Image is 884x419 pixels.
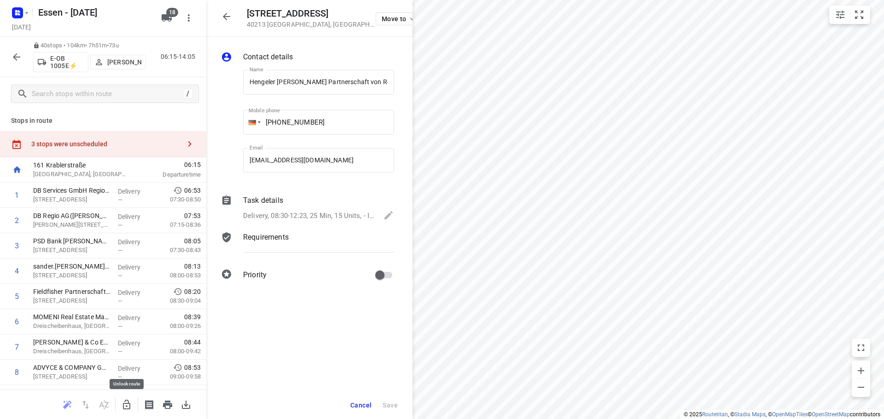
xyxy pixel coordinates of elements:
span: Print shipping labels [140,400,158,408]
h5: [STREET_ADDRESS] [247,8,376,19]
svg: Early [173,363,182,372]
div: 6 [15,317,19,326]
div: 7 [15,343,19,351]
span: — [118,373,122,380]
p: Willi-Becker-Allee 11, Düsseldorf [33,220,110,230]
span: 08:13 [184,262,201,271]
div: 2 [15,216,19,225]
button: Map settings [831,6,849,24]
span: Reverse route [76,400,95,408]
p: Delivery, 08:30-12:23, 25 Min, 15 Units, - Im gleichen Gebäude [PERSON_NAME] & [PERSON_NAME] + Dr... [243,211,374,221]
p: PSD Bank Rhein-Ruhr eG - Düsseldorf(nicht vorhanden) [33,236,110,246]
p: Priority [243,270,267,281]
p: Bleichstraße 20, Düsseldorf [33,372,110,381]
p: DB Regio AG(Frank Brunnenkant) [33,211,110,220]
span: 08:53 [184,363,201,372]
p: Delivery [118,389,152,398]
div: 1 [15,191,19,200]
p: 09:00-09:58 [155,372,201,381]
span: 08:39 [184,312,201,321]
span: 06:53 [184,186,201,195]
span: — [118,323,122,330]
span: — [118,222,122,229]
p: Delivery [118,339,152,348]
p: 06:15-14:05 [161,52,199,62]
p: Delivery [118,263,152,272]
span: Download route [177,400,195,408]
p: Kruppstraße 108, Düsseldorf [33,195,110,204]
p: 161 Krablerstraße [33,161,129,170]
span: — [118,298,122,304]
div: 3 [15,241,19,250]
span: Print route [158,400,177,408]
span: — [118,348,122,355]
p: Delivery [118,187,152,196]
span: 08:20 [184,287,201,296]
p: Departure time [140,170,201,179]
span: 07:53 [184,211,201,220]
p: Delivery [118,313,152,322]
input: 1 (702) 123-4567 [243,110,394,135]
div: / [183,89,193,99]
svg: Early [173,287,182,296]
p: Contact details [243,52,293,63]
p: Grünstraße 15, Düsseldorf [33,296,110,305]
p: DB Services GmbH Regionalbereich West(Nisa Arslan) [33,186,110,195]
p: Delivery [118,364,152,373]
p: Task details [243,195,283,206]
p: Delivery [118,237,152,247]
p: 40213 [GEOGRAPHIC_DATA] , [GEOGRAPHIC_DATA] [247,21,376,28]
div: Task detailsDelivery, 08:30-12:23, 25 Min, 15 Units, - Im gleichen Gebäude [PERSON_NAME] & [PERSO... [221,195,394,223]
span: 18 [166,8,178,17]
div: Contact details [221,52,394,64]
p: Delivery [118,288,152,297]
p: Berliner Allee 26, Düsseldorf [33,271,110,280]
p: [GEOGRAPHIC_DATA], [GEOGRAPHIC_DATA] [33,170,129,179]
p: ADVYCE & COMPANY GmbH(Alina Fey) [33,363,110,372]
div: Requirements [221,232,394,259]
p: 07:30-08:50 [155,195,201,204]
a: OpenStreetMap [812,411,850,418]
svg: Edit [383,210,394,221]
p: 07:30-08:43 [155,246,201,255]
p: Dreischeibenhaus, Düsseldorf [33,347,110,356]
span: • [107,42,109,49]
p: [PERSON_NAME] [107,58,141,66]
svg: Early [173,186,182,195]
p: Delivery [118,212,152,221]
div: 3 stops were unscheduled [31,140,180,148]
p: 08:30-09:04 [155,296,201,305]
span: — [118,196,122,203]
span: 09:06 [184,388,201,397]
div: small contained button group [829,6,870,24]
button: [PERSON_NAME] [90,55,145,69]
button: 18 [157,9,176,27]
button: Move to [376,12,420,25]
a: Stadia Maps [734,411,766,418]
p: E-OB 1005E⚡ [50,55,84,69]
p: Clyde & Co Europe LLP(NAMELESS CONTACT) [33,338,110,347]
h5: Project date [8,22,35,32]
button: Close [217,7,236,26]
p: 07:15-08:36 [155,220,201,230]
p: ISI Management Consulting GmbH(Liliana Hennig) [33,388,110,397]
p: Dreischeibenhaus, Düsseldorf [33,321,110,331]
button: Cancel [347,397,375,413]
button: More [180,9,198,27]
span: Reoptimize route [58,400,76,408]
span: — [118,272,122,279]
span: Move to [382,15,416,23]
a: OpenMapTiles [772,411,808,418]
button: E-OB 1005E⚡ [33,52,88,72]
h5: Rename [35,5,154,20]
input: Search stops within route [32,87,183,101]
div: 4 [15,267,19,276]
span: Sort by time window [95,400,113,408]
p: 08:00-09:42 [155,347,201,356]
span: Cancel [350,402,372,409]
p: sander.hofrichter architekten GmbH(Julia von Maltitz) [33,262,110,271]
span: 08:44 [184,338,201,347]
p: MOMENI Real Estate Management GmbH(Anna-Katharina Schwarzat) [33,312,110,321]
p: 08:00-09:26 [155,321,201,331]
div: Germany: + 49 [243,110,261,135]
